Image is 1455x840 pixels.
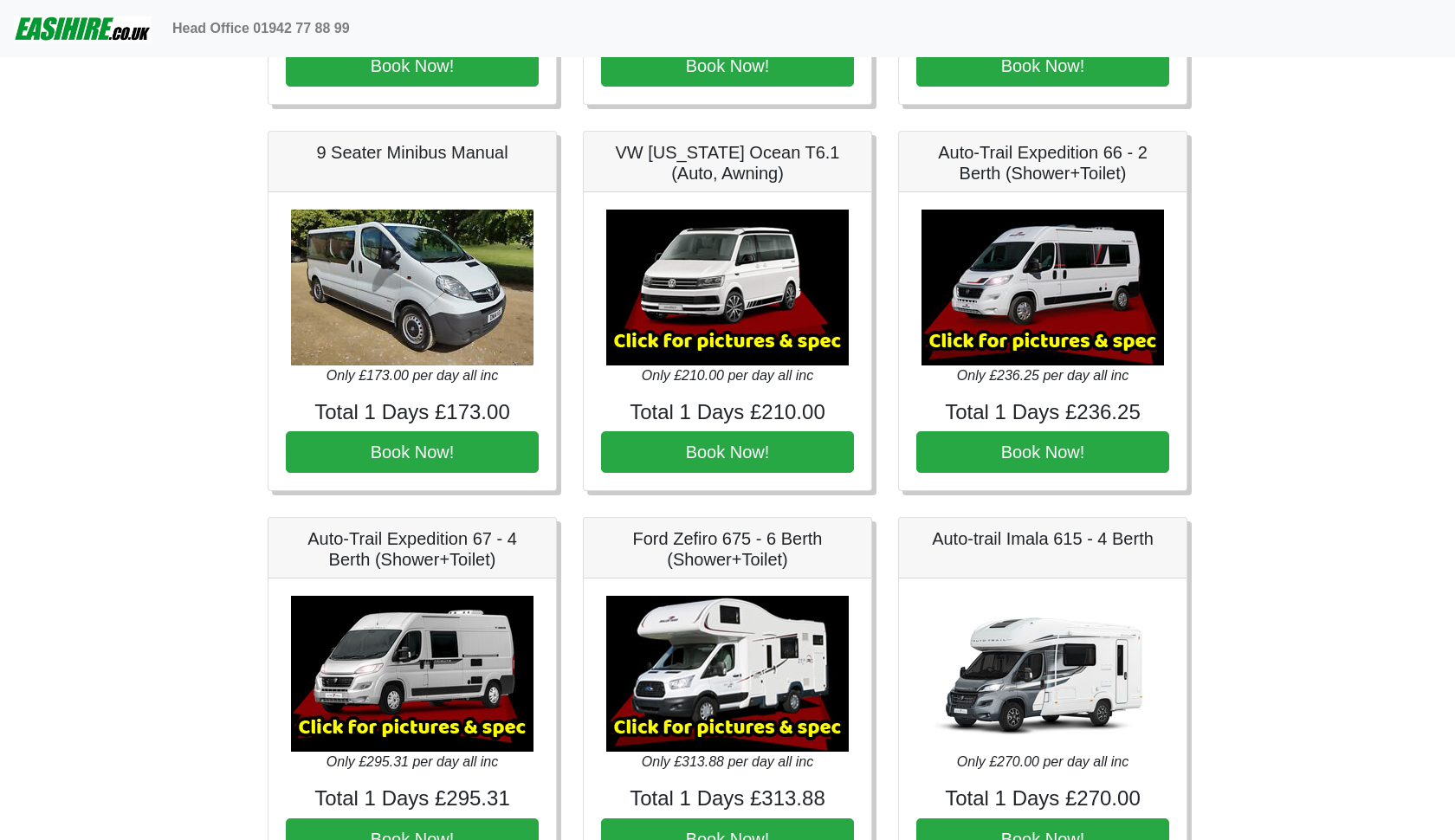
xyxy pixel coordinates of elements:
h4: Total 1 Days £210.00 [601,400,854,425]
h4: Total 1 Days £236.25 [916,400,1169,425]
h4: Total 1 Days £295.31 [286,786,539,811]
i: Only £210.00 per day all inc [642,368,813,383]
button: Book Now! [286,45,539,87]
img: VW California Ocean T6.1 (Auto, Awning) [606,210,849,365]
i: Only £173.00 per day all inc [327,368,498,383]
img: 9 Seater Minibus Manual [291,210,533,365]
img: Auto-trail Imala 615 - 4 Berth [921,596,1164,752]
img: easihire_logo_small.png [14,11,152,46]
b: Head Office 01942 77 88 99 [172,21,350,36]
h5: Auto-Trail Expedition 67 - 4 Berth (Shower+Toilet) [286,528,539,570]
i: Only £270.00 per day all inc [957,754,1128,769]
i: Only £313.88 per day all inc [642,754,813,769]
img: Ford Zefiro 675 - 6 Berth (Shower+Toilet) [606,596,849,752]
h5: Auto-Trail Expedition 66 - 2 Berth (Shower+Toilet) [916,142,1169,184]
img: Auto-Trail Expedition 66 - 2 Berth (Shower+Toilet) [921,210,1164,365]
h4: Total 1 Days £173.00 [286,400,539,425]
h5: Auto-trail Imala 615 - 4 Berth [916,528,1169,549]
h4: Total 1 Days £313.88 [601,786,854,811]
button: Book Now! [601,431,854,473]
i: Only £295.31 per day all inc [327,754,498,769]
button: Book Now! [916,45,1169,87]
i: Only £236.25 per day all inc [957,368,1128,383]
button: Book Now! [916,431,1169,473]
button: Book Now! [601,45,854,87]
h4: Total 1 Days £270.00 [916,786,1169,811]
button: Book Now! [286,431,539,473]
h5: 9 Seater Minibus Manual [286,142,539,163]
a: Head Office 01942 77 88 99 [165,11,357,46]
img: Auto-Trail Expedition 67 - 4 Berth (Shower+Toilet) [291,596,533,752]
h5: Ford Zefiro 675 - 6 Berth (Shower+Toilet) [601,528,854,570]
h5: VW [US_STATE] Ocean T6.1 (Auto, Awning) [601,142,854,184]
